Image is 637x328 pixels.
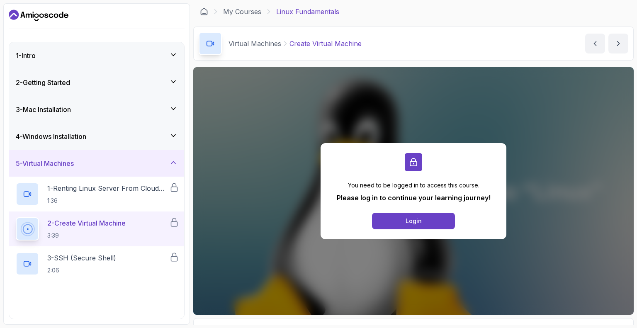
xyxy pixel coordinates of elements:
button: Login [372,213,455,229]
p: 1:36 [47,197,169,205]
h3: 1 - Intro [16,51,36,61]
p: 2:06 [47,266,116,275]
a: Dashboard [9,9,68,22]
h3: 5 - Virtual Machines [16,158,74,168]
p: Create Virtual Machine [289,39,362,49]
a: My Courses [223,7,261,17]
p: Virtual Machines [229,39,281,49]
p: Linux Fundamentals [276,7,339,17]
a: Dashboard [200,7,208,16]
button: next content [608,34,628,53]
h3: 2 - Getting Started [16,78,70,87]
button: 2-Create Virtual Machine3:39 [16,217,177,241]
p: 1 - Renting Linux Server From Cloud Providers [47,183,169,193]
p: 2 - Create Virtual Machine [47,218,126,228]
p: Please log in to continue your learning journey! [337,193,491,203]
button: 1-Intro [9,42,184,69]
button: 4-Windows Installation [9,123,184,150]
div: Login [406,217,422,225]
h3: 3 - Mac Installation [16,104,71,114]
p: 3 - SSH (Secure Shell) [47,253,116,263]
button: 2-Getting Started [9,69,184,96]
button: 5-Virtual Machines [9,150,184,177]
h3: 4 - Windows Installation [16,131,86,141]
button: 3-Mac Installation [9,96,184,123]
p: 3:39 [47,231,126,240]
button: 3-SSH (Secure Shell)2:06 [16,252,177,275]
p: You need to be logged in to access this course. [337,181,491,190]
button: previous content [585,34,605,53]
button: 1-Renting Linux Server From Cloud Providers1:36 [16,182,177,206]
